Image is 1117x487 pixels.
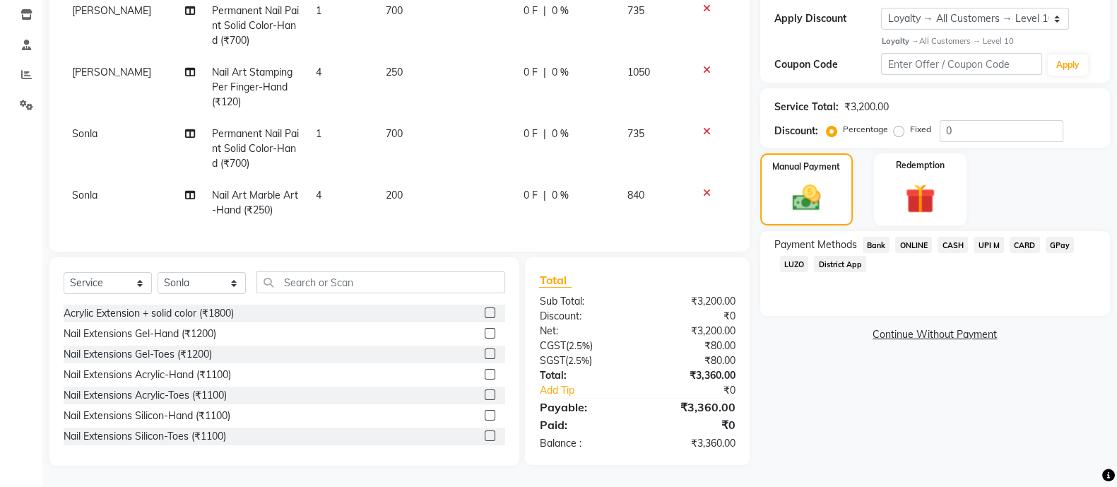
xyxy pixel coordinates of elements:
span: Bank [863,237,890,253]
div: ( ) [528,353,637,368]
div: Service Total: [774,100,839,115]
div: Nail Extensions Acrylic-Toes (₹1100) [64,388,227,403]
span: CARD [1010,237,1040,253]
span: 4 [316,189,321,201]
div: ₹80.00 [637,339,746,353]
div: ₹0 [656,383,746,398]
span: ONLINE [895,237,932,253]
div: Balance : [528,436,637,451]
span: 4 [316,66,321,78]
span: SGST [539,354,565,367]
div: Nail Extensions Gel-Hand (₹1200) [64,327,216,341]
span: UPI M [974,237,1004,253]
div: Nail Extensions Silicon-Toes (₹1100) [64,429,226,444]
div: ₹80.00 [637,353,746,368]
span: 0 F [524,4,538,18]
span: District App [814,256,866,272]
span: 735 [627,4,644,17]
div: Net: [528,324,637,339]
span: [PERSON_NAME] [72,4,151,17]
span: CGST [539,339,565,352]
label: Redemption [896,159,945,172]
span: 700 [386,127,403,140]
div: Nail Extensions Gel-Toes (₹1200) [64,347,212,362]
strong: Loyalty → [881,36,918,46]
div: ₹3,360.00 [637,399,746,416]
span: 200 [386,189,403,201]
span: | [543,65,546,80]
div: ₹3,200.00 [844,100,889,115]
span: 0 F [524,65,538,80]
span: 0 % [552,65,569,80]
span: Nail Art Stamping Per Finger-Hand (₹120) [212,66,292,108]
input: Enter Offer / Coupon Code [881,53,1042,75]
a: Continue Without Payment [763,327,1107,342]
span: 0 F [524,188,538,203]
span: 1 [316,127,321,140]
span: | [543,127,546,141]
div: Sub Total: [528,294,637,309]
span: 250 [386,66,403,78]
span: Nail Art Marble Art-Hand (₹250) [212,189,298,216]
span: 0 % [552,4,569,18]
span: GPay [1046,237,1075,253]
a: Add Tip [528,383,655,398]
span: 2.5% [568,340,589,351]
span: CASH [938,237,968,253]
label: Percentage [843,123,888,136]
div: Coupon Code [774,57,882,72]
div: ₹0 [637,416,746,433]
div: Payable: [528,399,637,416]
div: Total: [528,368,637,383]
span: 0 % [552,127,569,141]
div: Nail Extensions Acrylic-Hand (₹1100) [64,368,231,382]
span: 2.5% [567,355,589,366]
div: Discount: [528,309,637,324]
div: ₹3,360.00 [637,368,746,383]
span: 735 [627,127,644,140]
span: Permanent Nail Paint Solid Color-Hand (₹700) [212,127,299,170]
div: ₹3,360.00 [637,436,746,451]
div: Nail Extensions Silicon-Hand (₹1100) [64,409,230,423]
span: Sonla [72,127,97,140]
div: Discount: [774,124,818,139]
button: Apply [1048,54,1088,76]
input: Search or Scan [256,271,505,293]
div: Apply Discount [774,11,882,26]
div: All Customers → Level 10 [881,35,1096,47]
span: Permanent Nail Paint Solid Color-Hand (₹700) [212,4,299,47]
span: | [543,188,546,203]
span: 1 [316,4,321,17]
span: 0 % [552,188,569,203]
span: Payment Methods [774,237,857,252]
span: 840 [627,189,644,201]
img: _gift.svg [896,180,944,217]
label: Fixed [910,123,931,136]
span: | [543,4,546,18]
span: Total [539,273,572,288]
label: Manual Payment [772,160,840,173]
span: Sonla [72,189,97,201]
div: ( ) [528,339,637,353]
span: 700 [386,4,403,17]
span: 1050 [627,66,650,78]
div: ₹3,200.00 [637,294,746,309]
div: ₹0 [637,309,746,324]
span: [PERSON_NAME] [72,66,151,78]
span: 0 F [524,127,538,141]
span: LUZO [780,256,809,272]
div: ₹3,200.00 [637,324,746,339]
div: Paid: [528,416,637,433]
div: Acrylic Extension + solid color (₹1800) [64,306,234,321]
img: _cash.svg [784,182,829,214]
